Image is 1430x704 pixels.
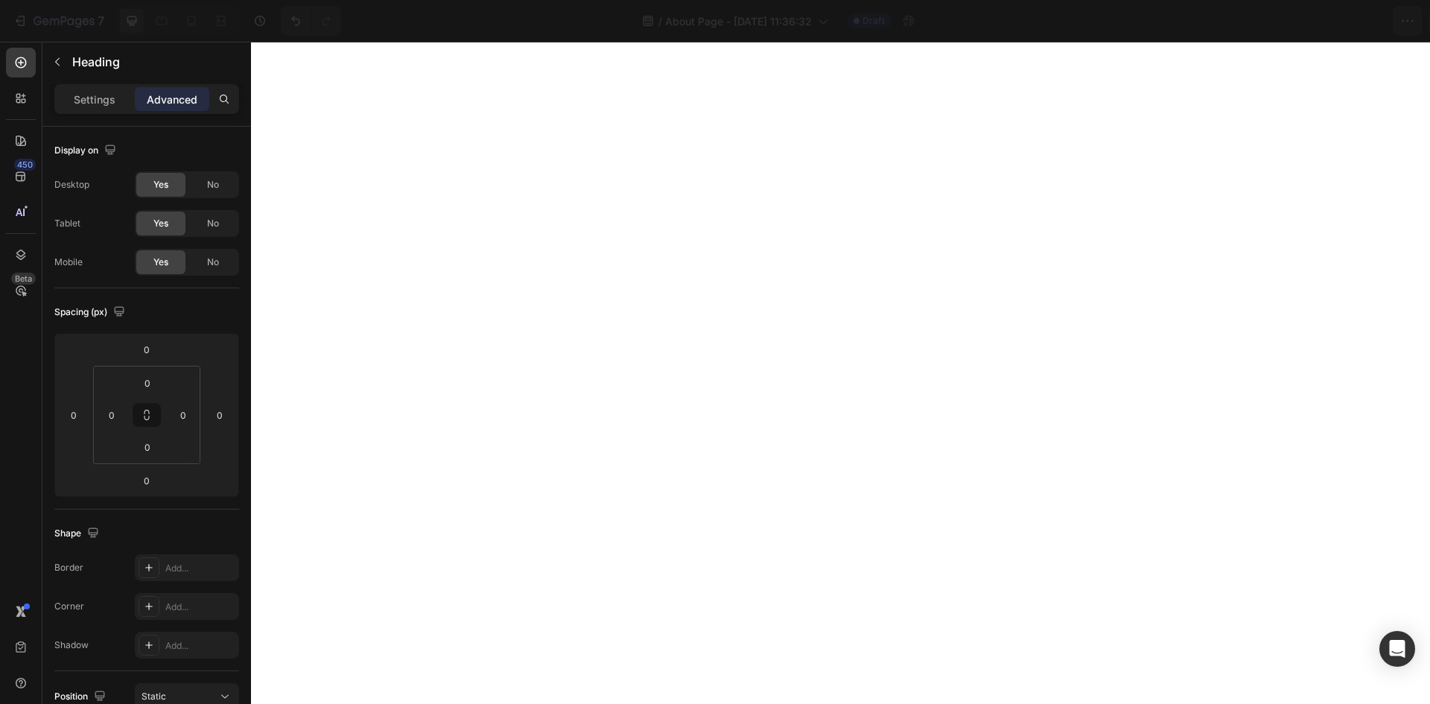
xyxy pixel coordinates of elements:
[72,53,233,71] p: Heading
[74,92,115,107] p: Settings
[54,561,83,574] div: Border
[133,372,162,394] input: 0px
[54,141,119,161] div: Display on
[6,6,111,36] button: 7
[54,302,128,323] div: Spacing (px)
[153,256,168,269] span: Yes
[209,404,231,426] input: 0
[207,217,219,230] span: No
[251,42,1430,704] iframe: Design area
[54,638,89,652] div: Shadow
[658,13,662,29] span: /
[165,562,235,575] div: Add...
[11,273,36,285] div: Beta
[147,92,197,107] p: Advanced
[153,178,168,191] span: Yes
[665,13,812,29] span: About Page - [DATE] 11:36:32
[14,159,36,171] div: 450
[54,524,102,544] div: Shape
[165,639,235,653] div: Add...
[54,600,84,613] div: Corner
[207,256,219,269] span: No
[98,12,104,30] p: 7
[862,14,885,28] span: Draft
[63,404,85,426] input: 0
[207,178,219,191] span: No
[54,178,89,191] div: Desktop
[132,338,162,361] input: 0
[142,691,166,702] span: Static
[1288,15,1313,28] span: Save
[1379,631,1415,667] div: Open Intercom Messenger
[101,404,123,426] input: 0px
[54,256,83,269] div: Mobile
[54,217,80,230] div: Tablet
[1344,13,1381,29] div: Publish
[133,436,162,458] input: 0px
[281,6,341,36] div: Undo/Redo
[165,600,235,614] div: Add...
[1331,6,1394,36] button: Publish
[1276,6,1325,36] button: Save
[132,469,162,492] input: 0
[172,404,194,426] input: 0px
[153,217,168,230] span: Yes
